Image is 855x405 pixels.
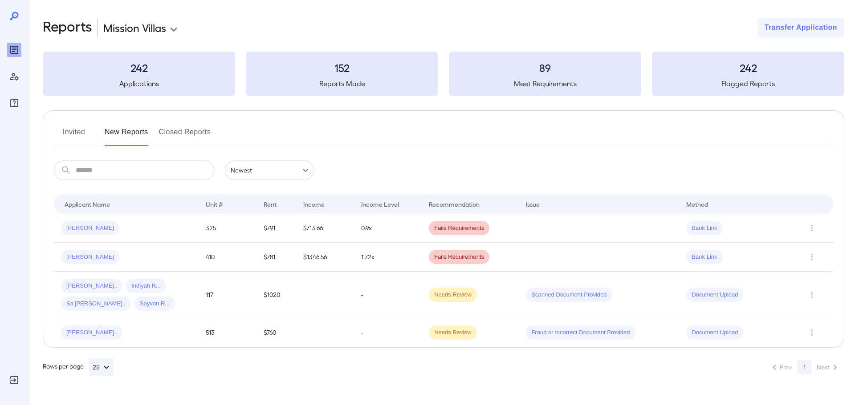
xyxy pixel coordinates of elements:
h5: Meet Requirements [449,78,641,89]
div: Income Level [361,199,399,209]
span: [PERSON_NAME] [61,224,119,233]
span: Needs Review [429,291,477,299]
button: Transfer Application [757,18,844,37]
div: Rent [264,199,278,209]
button: Closed Reports [159,125,211,146]
div: Log Out [7,373,21,387]
button: Row Actions [805,250,819,264]
button: Invited [54,125,94,146]
button: Row Actions [805,221,819,235]
h5: Flagged Reports [652,78,844,89]
button: Row Actions [805,288,819,302]
div: Recommendation [429,199,480,209]
div: Applicant Name [65,199,110,209]
p: Mission Villas [103,20,166,35]
span: Sayvon R... [134,300,175,308]
h5: Applications [43,78,235,89]
td: $713.66 [296,214,354,243]
summary: 242Applications152Reports Made89Meet Requirements242Flagged Reports [43,52,844,96]
td: - [354,318,422,347]
h3: 152 [246,60,438,75]
td: 410 [199,243,256,272]
span: Bank Link [686,253,722,261]
button: 25 [89,358,114,376]
h3: 242 [652,60,844,75]
button: New Reports [105,125,148,146]
span: [PERSON_NAME] [61,253,119,261]
div: Method [686,199,708,209]
span: Fails Requirements [429,224,489,233]
div: Income [303,199,325,209]
td: $1346.56 [296,243,354,272]
td: 0.9x [354,214,422,243]
nav: pagination navigation [765,360,844,374]
span: Indiyah R... [126,282,166,290]
span: Sa’[PERSON_NAME].. [61,300,131,308]
td: $781 [256,243,297,272]
td: $1020 [256,272,297,318]
h2: Reports [43,18,92,37]
div: Reports [7,43,21,57]
span: Bank Link [686,224,722,233]
span: Needs Review [429,329,477,337]
span: Fraud or Incorrect Document Provided [526,329,635,337]
span: Document Upload [686,291,743,299]
td: - [354,272,422,318]
div: Newest [225,160,314,180]
button: page 1 [797,360,811,374]
h3: 242 [43,60,235,75]
span: Scanned Document Provided [526,291,612,299]
td: 1.72x [354,243,422,272]
td: $760 [256,318,297,347]
h5: Reports Made [246,78,438,89]
td: 513 [199,318,256,347]
div: FAQ [7,96,21,110]
button: Row Actions [805,325,819,340]
td: $791 [256,214,297,243]
div: Rows per page [43,358,114,376]
span: Document Upload [686,329,743,337]
span: [PERSON_NAME].. [61,329,122,337]
div: Unit # [206,199,223,209]
td: 325 [199,214,256,243]
div: Manage Users [7,69,21,84]
td: 117 [199,272,256,318]
h3: 89 [449,60,641,75]
div: Issue [526,199,540,209]
span: Fails Requirements [429,253,489,261]
span: [PERSON_NAME].. [61,282,122,290]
